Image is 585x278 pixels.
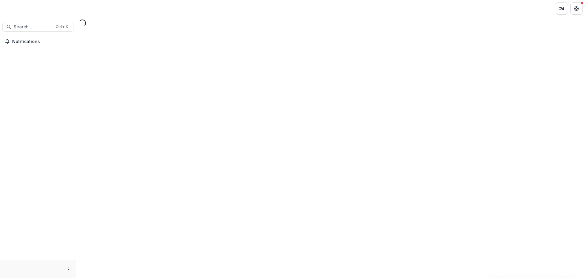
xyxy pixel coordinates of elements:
[65,266,72,273] button: More
[556,2,568,15] button: Partners
[2,37,73,46] button: Notifications
[12,39,71,44] span: Notifications
[570,2,583,15] button: Get Help
[2,22,73,32] button: Search...
[14,24,52,30] span: Search...
[55,23,69,30] div: Ctrl + K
